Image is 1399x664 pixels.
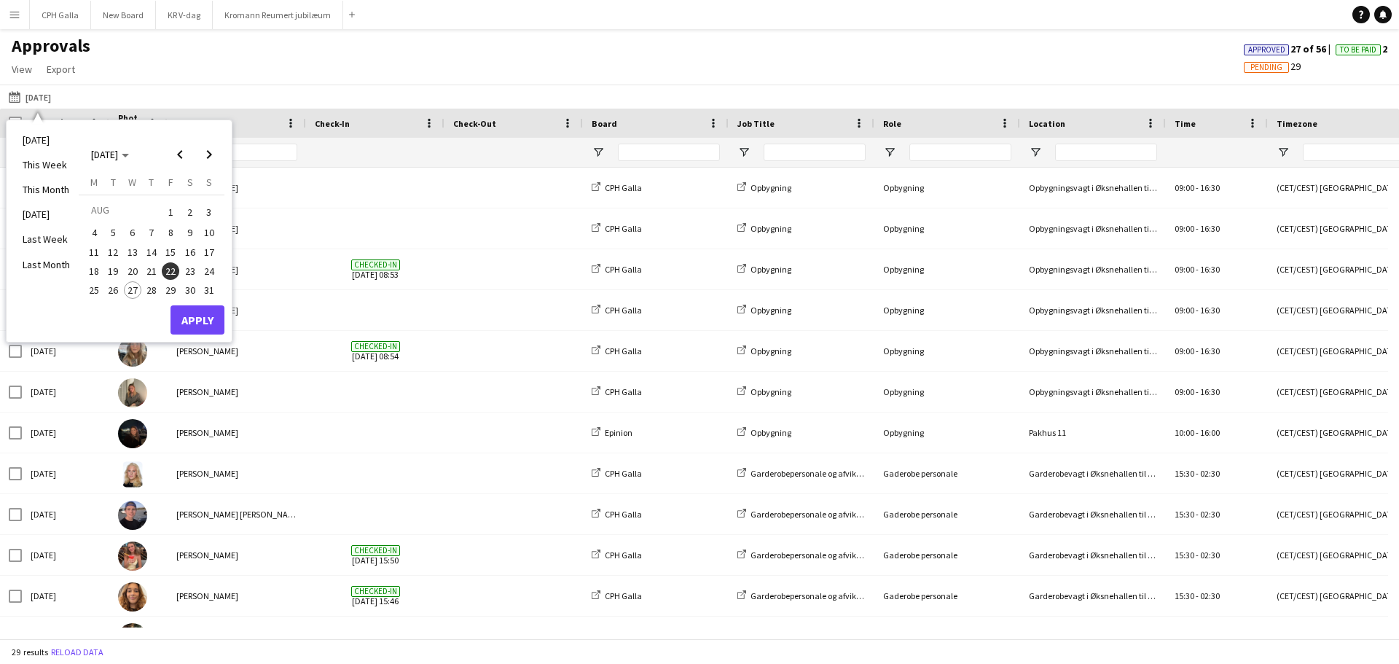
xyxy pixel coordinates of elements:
span: 16:30 [1200,345,1220,356]
a: Opbygning [737,305,791,316]
span: T [149,176,154,189]
span: 24 [200,262,218,280]
div: [DATE] [22,331,109,371]
div: Pakhus 11 [1020,413,1166,453]
span: 13 [124,243,141,261]
button: 26-08-2025 [103,281,122,300]
span: 25 [85,281,103,299]
span: 18 [85,262,103,280]
span: 14 [143,243,160,261]
span: 02:30 [1200,550,1220,561]
a: CPH Galla [592,468,642,479]
button: 20-08-2025 [123,262,142,281]
span: 2 [181,202,199,222]
button: 15-08-2025 [161,243,180,262]
button: 28-08-2025 [142,281,161,300]
span: Opbygning [751,182,791,193]
button: 04-08-2025 [85,223,103,242]
span: 6 [124,224,141,242]
span: 8 [162,224,179,242]
span: - [1196,305,1199,316]
span: Check-Out [453,118,496,129]
img: Carl Thorvald Sander Madsen [118,501,147,530]
div: Garderobevagt i Øksnehallen til stor gallafest [1020,453,1166,493]
span: 28 [143,281,160,299]
div: [DATE] [22,494,109,534]
button: 02-08-2025 [180,200,199,223]
span: Photo [118,112,141,134]
span: To Be Paid [1340,45,1376,55]
div: Garderobevagt i Øksnehallen til stor gallafest [1020,535,1166,575]
span: [DATE] 15:46 [315,576,436,616]
div: [DATE] [22,453,109,493]
span: Approved [1248,45,1285,55]
img: Nikoline Graae [118,460,147,489]
div: Garderobevagt i Øksnehallen til stor gallafest [1020,617,1166,657]
span: 19 [105,262,122,280]
span: Garderobepersonale og afvikling [751,468,870,479]
span: 4 [85,224,103,242]
div: [DATE] [22,413,109,453]
input: Job Title Filter Input [764,144,866,161]
span: 02:30 [1200,468,1220,479]
a: CPH Galla [592,223,642,234]
button: 27-08-2025 [123,281,142,300]
div: [PERSON_NAME] [168,168,306,208]
a: Garderobepersonale og afvikling [737,468,870,479]
span: Opbygning [751,427,791,438]
button: 25-08-2025 [85,281,103,300]
span: [DATE] 08:54 [315,331,436,371]
span: M [90,176,98,189]
div: Gaderobe personale [874,576,1020,616]
button: 06-08-2025 [123,223,142,242]
div: Opbygning [874,331,1020,371]
button: 11-08-2025 [85,243,103,262]
span: - [1196,550,1199,561]
span: 11 [85,243,103,261]
span: 15:30 [1175,468,1194,479]
span: [DATE] 15:50 [315,535,436,575]
div: [DATE] [22,576,109,616]
span: 12 [105,243,122,261]
span: Epinion [605,427,632,438]
span: 16:00 [1200,427,1220,438]
span: Checked-in [351,341,400,352]
span: - [1196,345,1199,356]
button: 13-08-2025 [123,243,142,262]
span: 16 [181,243,199,261]
span: 21 [143,262,160,280]
span: Timezone [1277,118,1317,129]
button: Open Filter Menu [1029,146,1042,159]
li: This Month [14,177,79,202]
div: [DATE] [22,617,109,657]
span: Board [592,118,617,129]
span: S [206,176,212,189]
span: 10 [200,224,218,242]
span: 27 of 56 [1244,42,1336,55]
button: New Board [91,1,156,29]
a: CPH Galla [592,509,642,520]
button: Choose month and year [85,141,135,168]
div: Opbygningsvagt i Øksnehallen til stor gallafest [1020,208,1166,249]
span: 5 [105,224,122,242]
span: 3 [200,202,218,222]
span: W [128,176,136,189]
span: CPH Galla [605,590,642,601]
span: - [1196,386,1199,397]
span: CPH Galla [605,509,642,520]
span: CPH Galla [605,386,642,397]
div: Gaderobe personale [874,494,1020,534]
li: [DATE] [14,128,79,152]
div: Gaderobe personale [874,617,1020,657]
a: Opbygning [737,345,791,356]
button: Open Filter Menu [1277,146,1290,159]
span: - [1196,223,1199,234]
div: Opbygning [874,372,1020,412]
span: Export [47,63,75,76]
span: - [1196,590,1199,601]
span: CPH Galla [605,468,642,479]
span: View [12,63,32,76]
div: Opbygning [874,249,1020,289]
div: Opbygningsvagt i Øksnehallen til stor gallafest [1020,331,1166,371]
a: CPH Galla [592,386,642,397]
